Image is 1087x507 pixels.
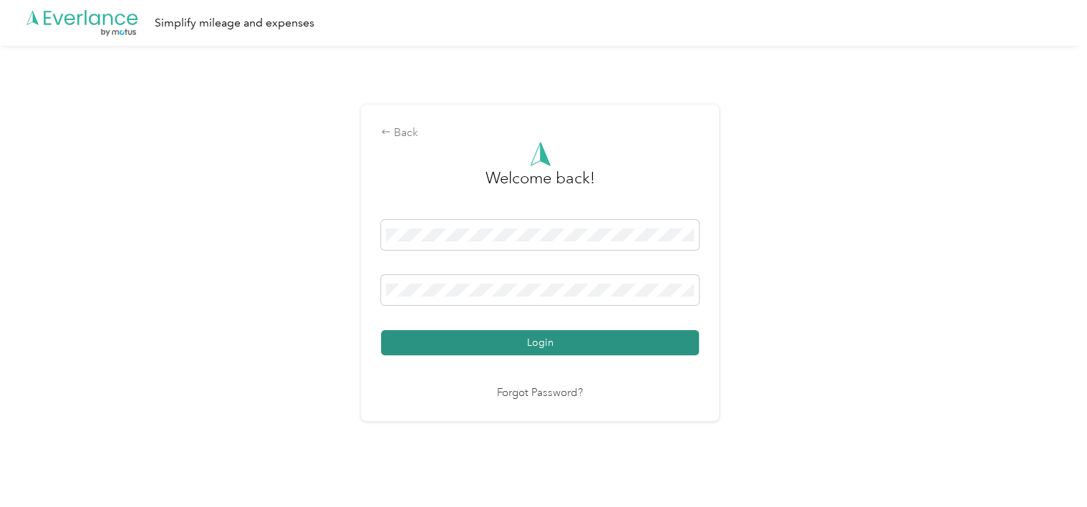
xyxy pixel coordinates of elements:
[485,166,595,205] h3: greeting
[381,125,699,142] div: Back
[381,330,699,355] button: Login
[1007,427,1087,507] iframe: Everlance-gr Chat Button Frame
[155,14,314,32] div: Simplify mileage and expenses
[497,385,583,402] a: Forgot Password?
